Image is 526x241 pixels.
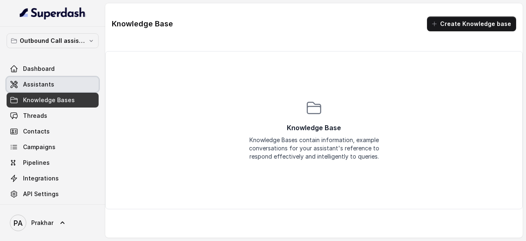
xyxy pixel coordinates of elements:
[7,171,99,186] a: Integrations
[23,96,75,104] span: Knowledge Bases
[7,61,99,76] a: Dashboard
[7,93,99,108] a: Knowledge Bases
[31,219,53,227] span: Prakhar
[20,7,86,20] img: light.svg
[23,159,50,167] span: Pipelines
[112,17,173,30] h1: Knowledge Base
[7,124,99,139] a: Contacts
[7,155,99,170] a: Pipelines
[248,136,380,161] div: Knowledge Bases contain information, example conversations for your assistant's reference to resp...
[427,16,516,31] button: Create Knowledge base
[20,36,85,46] p: Outbound Call assistant
[7,77,99,92] a: Assistants
[23,143,55,151] span: Campaigns
[23,112,47,120] span: Threads
[7,140,99,154] a: Campaigns
[7,187,99,201] a: API Settings
[287,123,341,133] p: Knowledge Base
[23,80,54,89] span: Assistants
[7,33,99,48] button: Outbound Call assistant
[23,65,55,73] span: Dashboard
[23,127,50,136] span: Contacts
[14,219,23,227] text: PA
[7,211,99,234] a: Prakhar
[23,174,59,183] span: Integrations
[23,190,59,198] span: API Settings
[7,108,99,123] a: Threads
